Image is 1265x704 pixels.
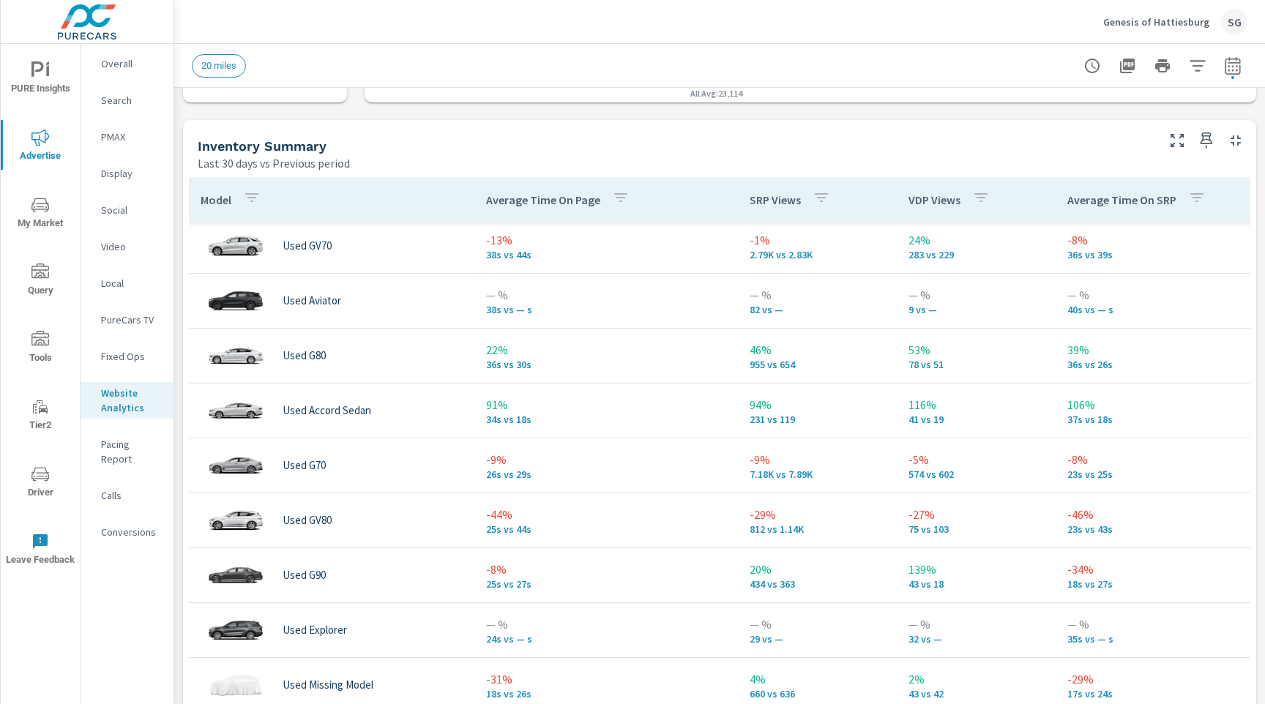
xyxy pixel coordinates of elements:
img: glamour [206,334,265,378]
p: 9 vs — [908,304,1044,315]
button: Apply Filters [1183,51,1212,80]
p: Average Time On SRP [1067,192,1176,207]
span: Tier2 [5,398,75,434]
p: 116% [908,396,1044,413]
p: Used Missing Model [283,678,373,692]
p: 24% [908,231,1044,249]
p: -29% [750,506,885,523]
p: VDP Views [908,192,960,207]
p: 41 vs 19 [908,413,1044,425]
p: — % [750,286,885,304]
p: Conversions [101,525,162,539]
p: 7,175 vs 7,886 [750,468,885,480]
p: 82 vs — [750,304,885,315]
p: Overall [101,56,162,71]
p: 34s vs 18s [486,413,726,425]
div: Social [81,199,173,221]
span: My Market [5,196,75,232]
p: Last 30 days vs Previous period [198,154,350,172]
p: 18s vs 26s [486,688,726,700]
p: Fixed Ops [101,349,162,364]
p: 46% [750,341,885,359]
p: 53% [908,341,1044,359]
p: 4% [750,670,885,688]
span: Query [5,263,75,299]
p: 1m 12s vs 1m 9s [198,77,391,89]
h5: Inventory Summary [198,138,326,154]
span: Driver [5,465,75,501]
div: Local [81,272,173,294]
p: Used Accord Sedan [283,404,371,417]
p: -9% [750,451,885,468]
p: -9% [486,451,726,468]
p: 32 vs — [908,633,1044,645]
span: 20 miles [193,60,245,71]
div: PureCars TV [81,309,173,331]
p: 660 vs 636 [750,688,885,700]
p: Search [101,93,162,108]
button: Print Report [1148,51,1177,80]
p: 38s vs — s [486,304,726,315]
p: 25s vs 27s [486,578,726,590]
p: 2,791 vs 2,825 [750,249,885,261]
p: Used G90 [283,569,326,582]
p: 38s vs 44s [486,249,726,261]
p: Used Aviator [283,294,341,307]
p: 139% [908,561,1044,578]
div: Fixed Ops [81,345,173,367]
button: "Export Report to PDF" [1113,51,1142,80]
div: SG [1221,9,1247,35]
p: Used GV70 [283,239,332,252]
div: Video [81,236,173,258]
p: Model [201,192,231,207]
p: -27% [908,506,1044,523]
p: 29 vs — [750,633,885,645]
div: nav menu [1,44,80,583]
p: -8% [486,561,726,578]
button: Minimize Widget [1224,129,1247,152]
img: glamour [206,498,265,542]
span: PURE Insights [5,61,75,97]
p: Display [101,166,162,181]
p: 94% [750,396,885,413]
p: 434 vs 363 [750,578,885,590]
p: Video [101,239,162,254]
img: glamour [206,608,265,652]
p: -1% [750,231,885,249]
p: 24s vs — s [486,633,726,645]
p: -13% [486,231,726,249]
div: Display [81,162,173,184]
span: Tools [5,331,75,367]
div: Overall [81,53,173,75]
p: Used GV80 [283,514,332,527]
div: Calls [81,484,173,506]
p: Used G80 [283,349,326,362]
p: — % [486,615,726,633]
p: — % [908,615,1044,633]
p: 91% [486,396,726,413]
p: Used G70 [283,459,326,472]
p: 812 vs 1,144 [750,523,885,535]
img: glamour [206,389,265,432]
p: Social [101,203,162,217]
p: 231 vs 119 [750,413,885,425]
p: 36s vs 30s [486,359,726,370]
p: -5% [908,451,1044,468]
p: 43 vs 18 [908,578,1044,590]
button: Make Fullscreen [1165,129,1189,152]
p: 20% [750,561,885,578]
p: Pacing Report [101,437,162,466]
p: -31% [486,670,726,688]
p: Local [101,276,162,291]
p: 75 vs 103 [908,523,1044,535]
p: 43 vs 42 [908,688,1044,700]
p: 26s vs 29s [486,468,726,480]
span: Save this to your personalized report [1195,129,1218,152]
div: PMAX [81,126,173,148]
img: glamour [206,443,265,487]
p: — % [750,615,885,633]
p: 22% [486,341,726,359]
p: Used Explorer [283,624,347,637]
p: 25s vs 44s [486,523,726,535]
div: Website Analytics [81,382,173,419]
